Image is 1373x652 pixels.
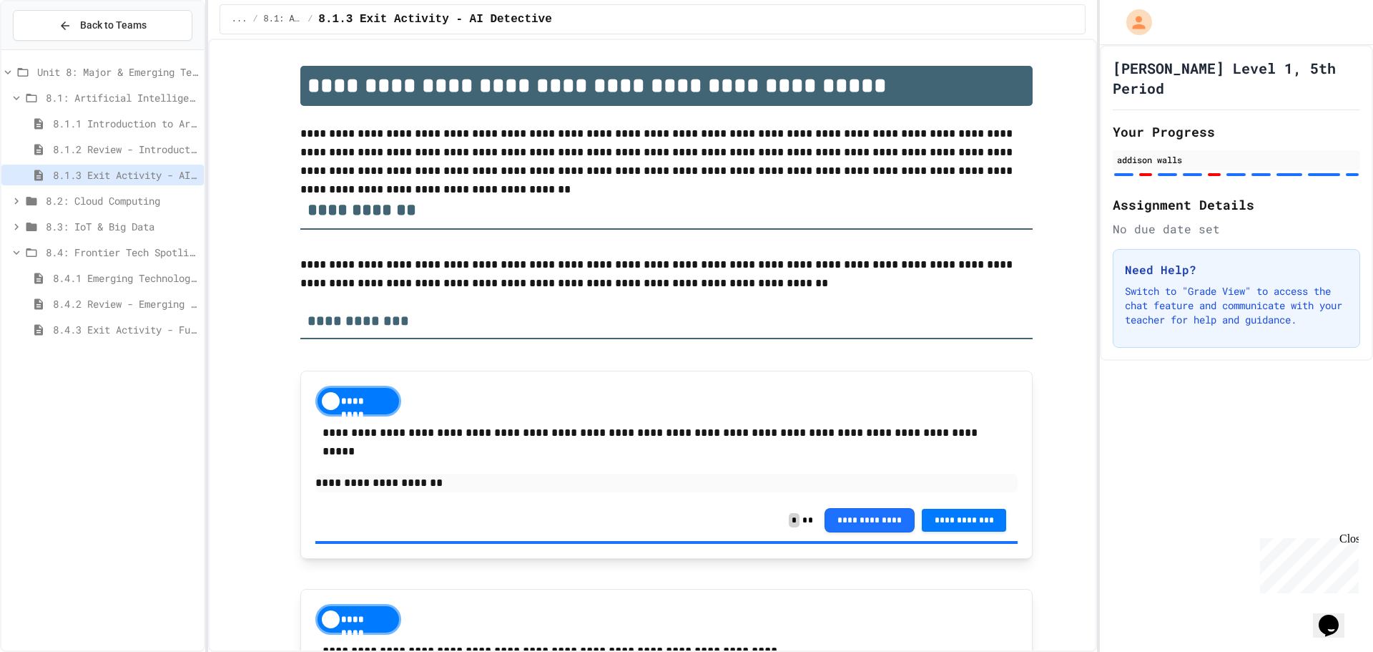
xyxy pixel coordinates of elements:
[1113,58,1360,98] h1: [PERSON_NAME] Level 1, 5th Period
[232,14,247,25] span: ...
[6,6,99,91] div: Chat with us now!Close
[1313,595,1359,638] iframe: chat widget
[1125,261,1348,278] h3: Need Help?
[46,90,198,105] span: 8.1: Artificial Intelligence Basics
[1125,284,1348,327] p: Switch to "Grade View" to access the chat feature and communicate with your teacher for help and ...
[80,18,147,33] span: Back to Teams
[1254,532,1359,593] iframe: chat widget
[53,167,198,183] span: 8.1.3 Exit Activity - AI Detective
[307,14,313,25] span: /
[252,14,257,25] span: /
[1111,6,1156,39] div: My Account
[46,219,198,234] span: 8.3: IoT & Big Data
[318,11,551,28] span: 8.1.3 Exit Activity - AI Detective
[264,14,302,25] span: 8.1: Artificial Intelligence Basics
[37,64,198,79] span: Unit 8: Major & Emerging Technologies
[46,245,198,260] span: 8.4: Frontier Tech Spotlight
[53,271,198,286] span: 8.4.1 Emerging Technologies: Shaping Our Digital Future
[1113,195,1360,215] h2: Assignment Details
[1113,220,1360,238] div: No due date set
[53,296,198,311] span: 8.4.2 Review - Emerging Technologies: Shaping Our Digital Future
[46,193,198,208] span: 8.2: Cloud Computing
[53,142,198,157] span: 8.1.2 Review - Introduction to Artificial Intelligence
[13,10,192,41] button: Back to Teams
[1113,122,1360,142] h2: Your Progress
[1117,153,1356,166] div: addison walls
[53,116,198,131] span: 8.1.1 Introduction to Artificial Intelligence
[53,322,198,337] span: 8.4.3 Exit Activity - Future Tech Challenge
